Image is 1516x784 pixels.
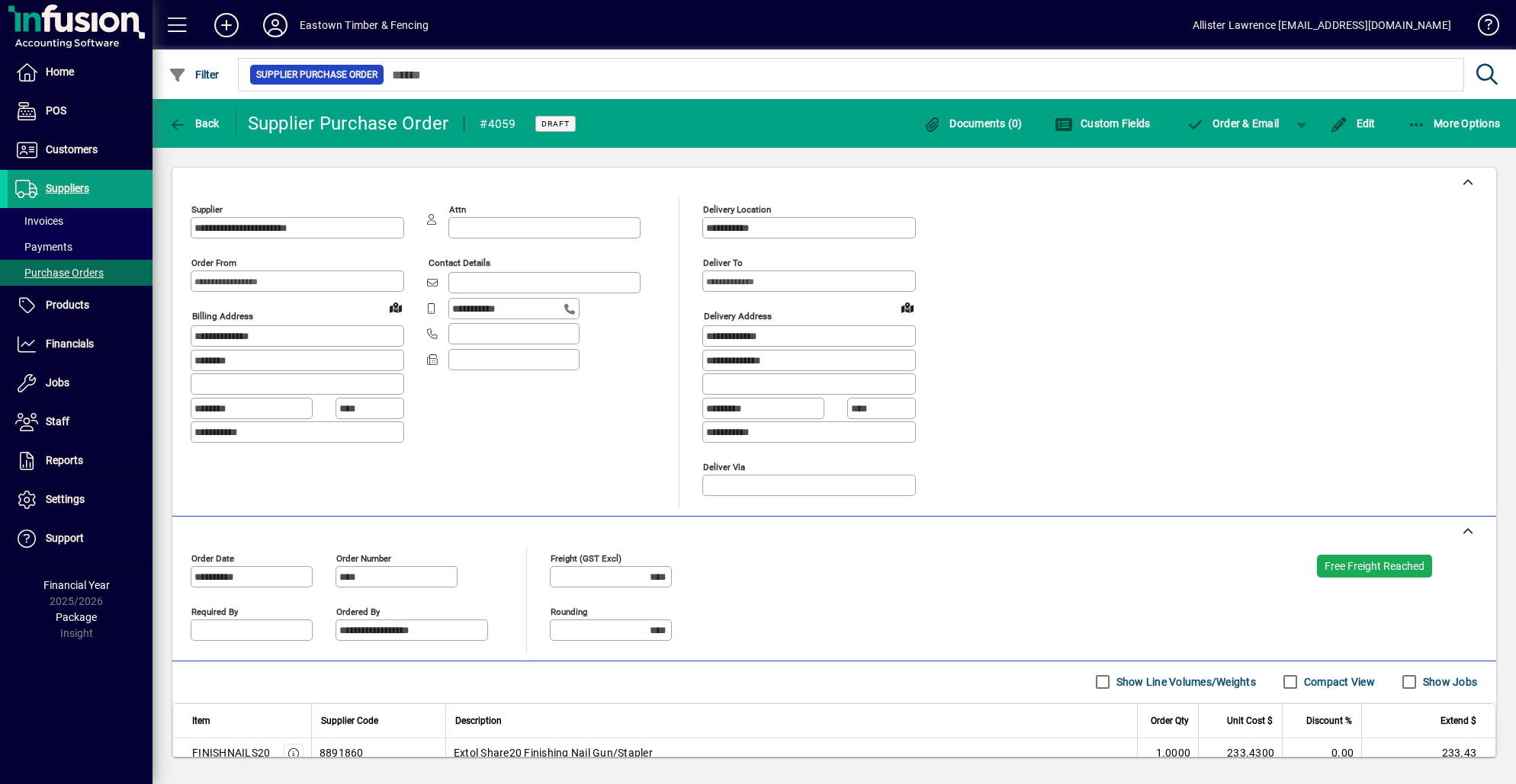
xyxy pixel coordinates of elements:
[8,364,153,402] a: Jobs
[551,552,621,563] mat-label: Freight (GST excl)
[46,104,66,117] span: POS
[8,208,153,234] a: Invoices
[895,295,920,319] a: View on map
[1325,560,1424,572] span: Free Freight Reached
[169,69,220,81] span: Filter
[165,110,223,137] button: Back
[703,258,743,268] mat-label: Deliver To
[336,552,391,563] mat-label: Order number
[336,606,380,616] mat-label: Ordered by
[46,143,98,155] span: Customers
[8,53,153,91] a: Home
[1055,117,1151,130] span: Custom Fields
[321,712,378,729] span: Supplier Code
[703,461,745,472] mat-label: Deliver via
[1326,110,1379,137] button: Edit
[311,738,445,769] td: 8891860
[15,215,63,227] span: Invoices
[251,11,300,39] button: Profile
[1466,3,1497,53] a: Knowledge Base
[8,325,153,363] a: Financials
[8,286,153,325] a: Products
[454,745,653,760] span: Extol Share20 Finishing Nail Gun/Stapler
[46,454,83,466] span: Reports
[1198,738,1282,769] td: 233.4300
[551,606,587,616] mat-label: Rounding
[1051,110,1155,137] button: Custom Fields
[192,745,270,760] div: FINISHNAILS20
[384,295,408,319] a: View on map
[191,552,234,563] mat-label: Order date
[46,493,85,505] span: Settings
[153,110,236,137] app-page-header-button: Back
[46,376,69,389] span: Jobs
[8,442,153,480] a: Reports
[703,204,771,215] mat-label: Delivery Location
[169,117,220,130] span: Back
[1137,738,1198,769] td: 1.0000
[1193,13,1451,37] div: Allister Lawrence [EMAIL_ADDRESS][DOMAIN_NAME]
[1306,712,1352,729] span: Discount %
[480,112,516,136] div: #4059
[46,338,94,350] span: Financials
[8,481,153,519] a: Settings
[191,258,236,268] mat-label: Order from
[15,241,72,253] span: Payments
[8,520,153,558] a: Support
[455,712,502,729] span: Description
[1404,110,1505,137] button: More Options
[1113,674,1256,690] label: Show Line Volumes/Weights
[46,66,74,78] span: Home
[43,579,110,591] span: Financial Year
[56,611,97,623] span: Package
[46,182,89,194] span: Suppliers
[1361,738,1495,769] td: 233.43
[46,415,69,427] span: Staff
[46,299,89,311] span: Products
[1178,110,1286,137] button: Order & Email
[1301,674,1375,690] label: Compact View
[1330,117,1376,130] span: Edit
[920,110,1026,137] button: Documents (0)
[8,260,153,286] a: Purchase Orders
[191,606,238,616] mat-label: Required by
[8,131,153,169] a: Customers
[256,67,377,82] span: Supplier Purchase Order
[8,92,153,130] a: POS
[1420,674,1477,690] label: Show Jobs
[1282,738,1361,769] td: 0.00
[15,267,104,279] span: Purchase Orders
[202,11,251,39] button: Add
[8,403,153,441] a: Staff
[248,111,449,136] div: Supplier Purchase Order
[1186,117,1279,130] span: Order & Email
[1408,117,1501,130] span: More Options
[191,204,223,215] mat-label: Supplier
[165,61,223,88] button: Filter
[46,532,84,544] span: Support
[449,204,466,215] mat-label: Attn
[923,117,1023,130] span: Documents (0)
[192,712,210,729] span: Item
[1227,712,1273,729] span: Unit Cost $
[1151,712,1189,729] span: Order Qty
[1441,712,1476,729] span: Extend $
[541,119,570,129] span: Draft
[300,13,429,37] div: Eastown Timber & Fencing
[8,234,153,260] a: Payments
